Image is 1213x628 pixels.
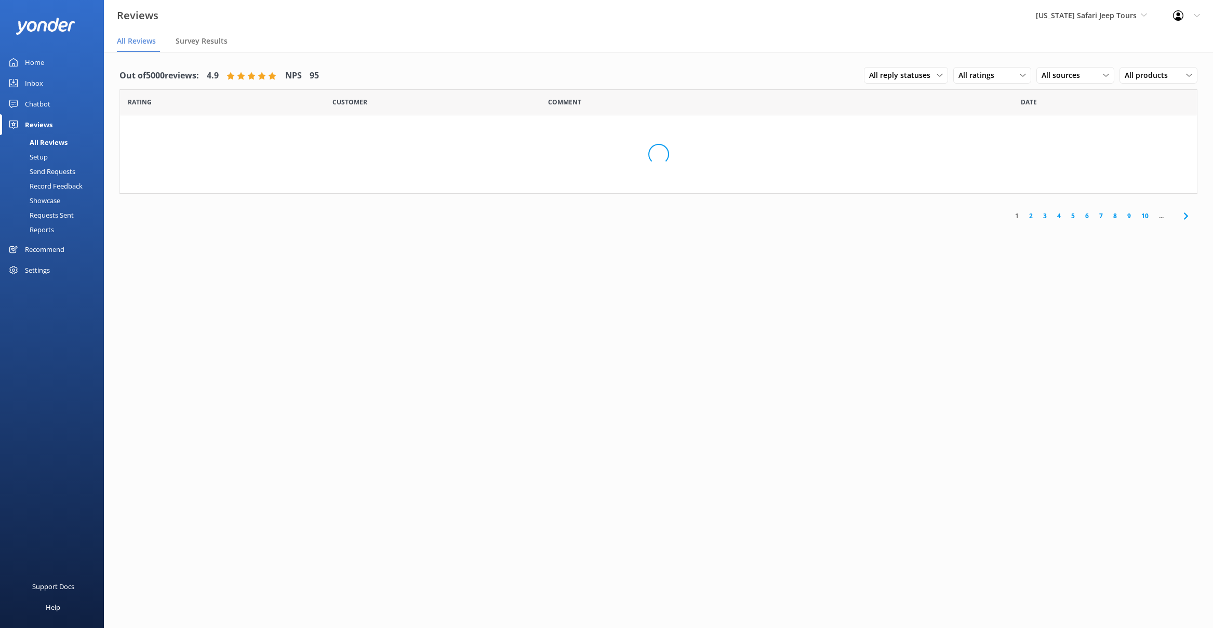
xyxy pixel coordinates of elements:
a: 7 [1094,211,1108,221]
a: Showcase [6,193,104,208]
span: Question [548,97,581,107]
div: Reviews [25,114,52,135]
h4: 95 [310,69,319,83]
a: 3 [1038,211,1052,221]
a: Record Feedback [6,179,104,193]
span: Date [1021,97,1037,107]
div: Settings [25,260,50,280]
a: 9 [1122,211,1136,221]
a: 4 [1052,211,1066,221]
span: Date [332,97,367,107]
div: Requests Sent [6,208,74,222]
span: All ratings [958,70,1001,81]
h4: NPS [285,69,302,83]
div: Inbox [25,73,43,93]
a: Requests Sent [6,208,104,222]
div: Record Feedback [6,179,83,193]
span: All Reviews [117,36,156,46]
span: All reply statuses [869,70,937,81]
a: 2 [1024,211,1038,221]
a: All Reviews [6,135,104,150]
span: Date [128,97,152,107]
a: Send Requests [6,164,104,179]
h4: Out of 5000 reviews: [119,69,199,83]
span: [US_STATE] Safari Jeep Tours [1036,10,1137,20]
div: All Reviews [6,135,68,150]
h4: 4.9 [207,69,219,83]
div: Recommend [25,239,64,260]
div: Support Docs [32,576,74,597]
img: yonder-white-logo.png [16,18,75,35]
span: All products [1125,70,1174,81]
div: Send Requests [6,164,75,179]
span: All sources [1042,70,1086,81]
a: 6 [1080,211,1094,221]
a: 5 [1066,211,1080,221]
a: 8 [1108,211,1122,221]
div: Showcase [6,193,60,208]
div: Setup [6,150,48,164]
h3: Reviews [117,7,158,24]
div: Home [25,52,44,73]
span: Survey Results [176,36,228,46]
div: Help [46,597,60,618]
a: 1 [1010,211,1024,221]
a: Setup [6,150,104,164]
div: Reports [6,222,54,237]
span: ... [1154,211,1169,221]
a: 10 [1136,211,1154,221]
div: Chatbot [25,93,50,114]
a: Reports [6,222,104,237]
